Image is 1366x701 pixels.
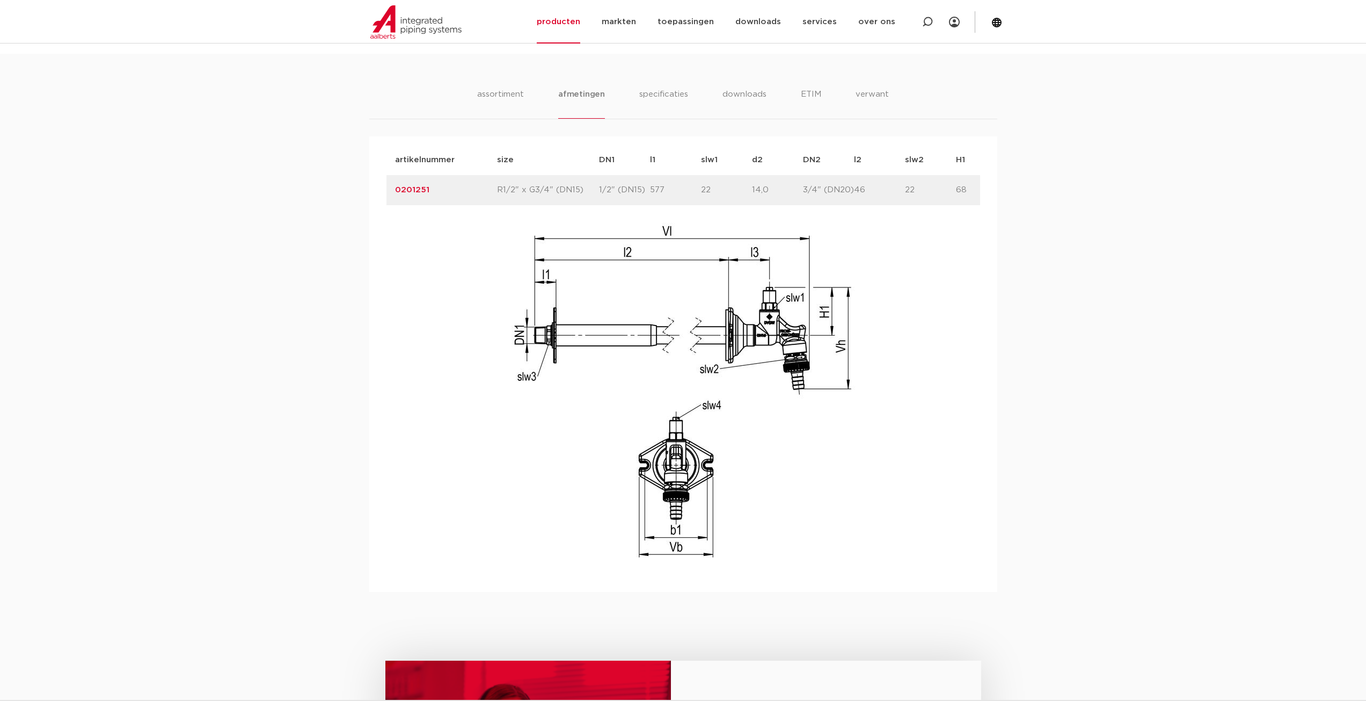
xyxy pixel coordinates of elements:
p: slw1 [701,154,752,167]
p: 3/4" (DN20) [803,184,854,197]
p: 46 [854,184,905,197]
p: 577 [650,184,701,197]
p: slw2 [905,154,956,167]
p: l1 [650,154,701,167]
p: 68 [956,184,1007,197]
p: 22 [701,184,752,197]
li: verwant [856,88,889,119]
p: d2 [752,154,803,167]
p: DN1 [599,154,650,167]
p: artikelnummer [395,154,497,167]
li: downloads [722,88,766,119]
p: 14,0 [752,184,803,197]
p: l2 [854,154,905,167]
img: technical drawing for product [512,222,855,566]
p: 22 [905,184,956,197]
li: afmetingen [558,88,605,119]
p: size [497,154,599,167]
p: DN2 [803,154,854,167]
li: assortiment [477,88,524,119]
li: specificaties [639,88,688,119]
p: R1/2" x G3/4" (DN15) [497,184,599,197]
li: ETIM [801,88,821,119]
p: 1/2" (DN15) [599,184,650,197]
p: H1 [956,154,1007,167]
a: 0201251 [395,186,429,194]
